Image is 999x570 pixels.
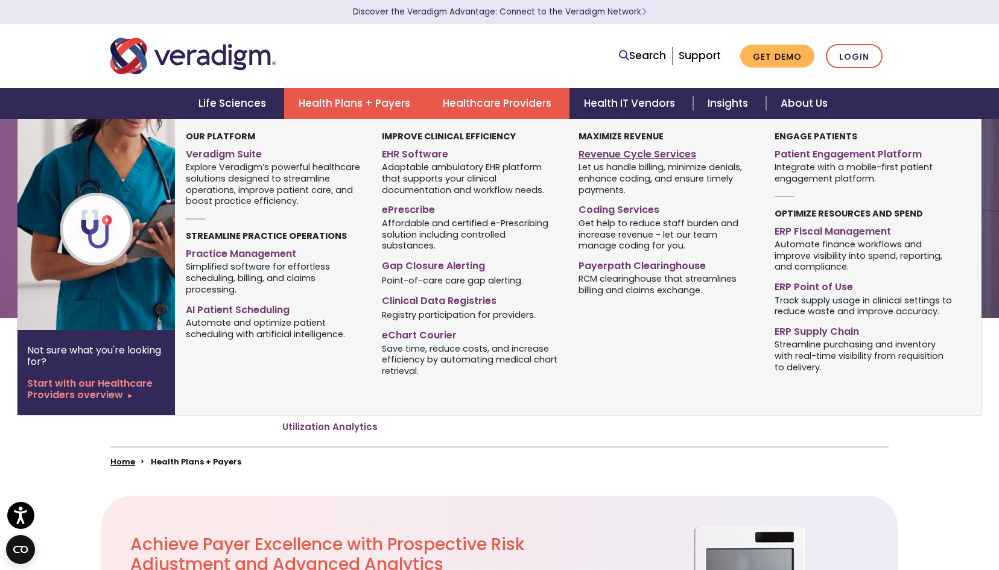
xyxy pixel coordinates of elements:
[775,294,953,317] span: Track supply usage in clinical settings to reduce waste and improve accuracy.
[382,199,560,217] a: ePrescribe
[579,161,756,196] span: Let us handle billing, minimize denials, enhance coding, and ensure timely payments.
[186,299,364,317] a: AI Patient Scheduling
[775,276,953,294] a: ERP Point of Use
[186,161,364,207] span: Explore Veradigm’s powerful healthcare solutions designed to streamline operations, improve patie...
[382,255,560,273] a: Gap Closure Alerting
[282,393,415,416] a: Comprehensive Submissions
[740,45,814,68] a: Get Demo
[579,217,756,252] span: Get help to reduce staff burden and increase revenue - let our team manage coding for you.
[679,48,721,63] a: Support
[382,217,560,252] span: Affordable and certified e-Prescribing solution including controlled substances.
[579,199,756,217] a: Coding Services
[382,161,560,196] span: Adaptable ambulatory EHR platform that supports your clinical documentation and workflow needs.
[775,321,953,338] a: ERP Supply Chain
[382,342,560,377] span: Save time, reduce costs, and increase efficiency by automating medical chart retrieval.
[382,144,560,161] a: EHR Software
[382,290,560,308] a: Clinical Data Registries
[579,144,756,161] a: Revenue Cycle Services
[382,130,516,142] strong: Improve Clinical Efficiency
[110,36,276,76] img: Veradigm logo
[6,535,35,564] button: Open CMP widget
[27,378,165,401] a: Start with our Healthcare Providers overview
[186,230,347,242] strong: Streamline Practice Operations
[382,274,523,286] span: Point-of-care care gap alerting.
[569,88,693,119] a: Health IT Vendors
[353,6,647,17] a: Discover the Veradigm Advantage: Connect to the Veradigm NetworkLearn More
[826,44,883,69] a: Login
[382,325,560,342] a: eChart Courier
[186,144,364,161] a: Veradigm Suite
[428,88,569,119] a: Healthcare Providers
[579,130,664,142] strong: Maximize Revenue
[775,221,953,238] a: ERP Fiscal Management
[110,456,135,467] a: Home
[619,48,666,64] a: Search
[775,144,953,161] a: Patient Engagement Platform
[17,119,212,330] img: Healthcare Provider
[284,88,428,119] a: Health Plans + Payers
[775,238,953,273] span: Automate finance workflows and improve visibility into spend, reporting, and compliance.
[641,6,647,17] span: Learn More
[775,161,953,185] span: Integrate with a mobile-first patient engagement platform.
[184,88,284,119] a: Life Sciences
[579,273,756,296] span: RCM clearinghouse that streamlines billing and claims exchange.
[186,316,364,340] span: Automate and optimize patient scheduling with artificial intelligence.
[579,255,756,273] a: Payerpath Clearinghouse
[382,309,536,321] span: Registry participation for providers.
[775,338,953,373] span: Streamline purchasing and inventory with real-time visibility from requisition to delivery.
[775,207,923,220] strong: Optimize Resources and Spend
[27,344,165,367] p: Not sure what you're looking for?
[766,88,842,119] a: About Us
[186,130,255,142] strong: Our Platform
[282,421,378,433] a: Utilization Analytics
[186,243,364,261] a: Practice Management
[186,261,364,296] span: Simplified software for effortless scheduling, billing, and claims processing.
[693,88,766,119] a: Insights
[775,130,857,142] strong: Engage Patients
